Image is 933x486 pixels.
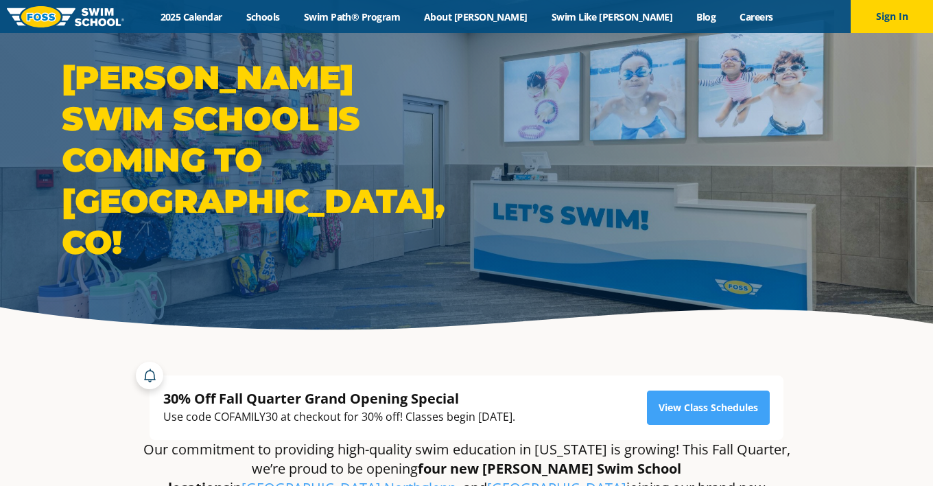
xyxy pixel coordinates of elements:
a: Careers [728,10,785,23]
div: Use code COFAMILY30 at checkout for 30% off! Classes begin [DATE]. [163,408,515,426]
a: Swim Path® Program [292,10,412,23]
div: 30% Off Fall Quarter Grand Opening Special [163,389,515,408]
img: FOSS Swim School Logo [7,6,124,27]
a: View Class Schedules [647,391,770,425]
h1: [PERSON_NAME] Swim School is coming to [GEOGRAPHIC_DATA], CO! [62,57,460,263]
a: Swim Like [PERSON_NAME] [539,10,685,23]
a: Blog [685,10,728,23]
a: 2025 Calendar [148,10,234,23]
a: About [PERSON_NAME] [412,10,540,23]
a: Schools [234,10,292,23]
